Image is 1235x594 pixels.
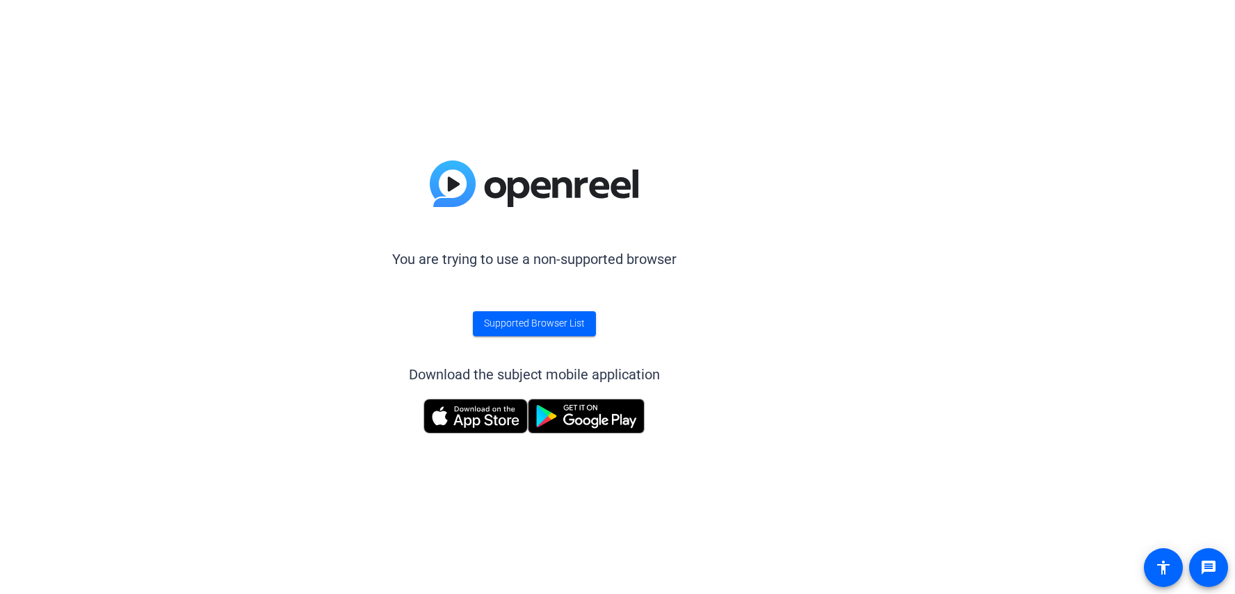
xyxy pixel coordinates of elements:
div: Download the subject mobile application [409,364,660,385]
img: Download on the App Store [423,399,528,434]
mat-icon: message [1200,559,1217,576]
mat-icon: accessibility [1155,559,1172,576]
a: Supported Browser List [473,311,596,336]
p: You are trying to use a non-supported browser [392,249,677,270]
img: blue-gradient.svg [430,160,638,206]
span: Supported Browser List [484,316,585,331]
img: Get it on Google Play [528,399,645,434]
